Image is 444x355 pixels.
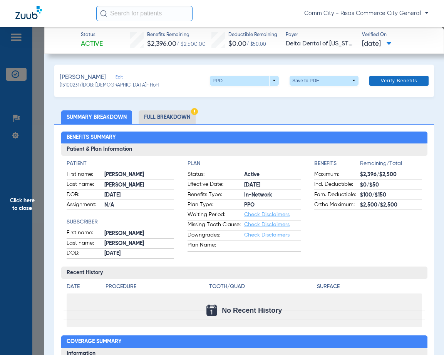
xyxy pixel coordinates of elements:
h4: Date [67,283,99,291]
span: $0.00 [228,40,246,47]
span: Payer [286,32,355,39]
h4: Plan [188,160,301,168]
span: Ind. Deductible: [314,180,360,190]
span: In-Network [244,191,301,199]
span: $100/$150 [360,191,422,199]
span: Effective Date: [188,180,244,190]
h4: Surface [317,283,422,291]
span: DOB: [67,191,104,200]
span: Ortho Maximum: [314,201,360,210]
span: Remaining/Total [360,160,422,170]
span: Plan Name: [188,241,244,252]
span: Status [81,32,103,39]
app-breakdown-title: Date [67,283,99,293]
span: Benefits Type: [188,191,244,200]
img: Search Icon [100,10,107,17]
app-breakdown-title: Surface [317,283,422,293]
h4: Subscriber [67,218,174,226]
span: Waiting Period: [188,211,244,220]
app-breakdown-title: Procedure [106,283,207,293]
span: Comm City - Risas Commerce City General [304,10,429,17]
h3: Recent History [61,267,427,279]
span: Status: [188,170,244,180]
span: $2,500/$2,500 [360,201,422,209]
span: PPO [244,201,301,209]
span: $2,396.00 [147,40,176,47]
h4: Patient [67,160,174,168]
span: [PERSON_NAME] [60,73,106,82]
span: Active [244,171,301,179]
span: Benefits Remaining [147,32,206,39]
h2: Coverage Summary [61,335,427,348]
span: [DATE] [104,191,174,199]
span: $2,396/$2,500 [360,171,422,179]
span: First name: [67,229,104,238]
span: [DATE] [104,250,174,258]
span: Last name: [67,180,104,190]
span: Assignment: [67,201,104,210]
span: [PERSON_NAME] [104,181,174,189]
button: Save to PDF [290,76,359,86]
span: [DATE] [362,39,392,49]
span: [PERSON_NAME] [104,171,174,179]
span: First name: [67,170,104,180]
span: $0/$50 [360,181,422,189]
a: Check Disclaimers [244,232,290,238]
button: PPO [210,76,279,86]
img: Calendar [206,305,217,316]
span: / $2,500.00 [176,42,206,47]
span: Delta Dental of [US_STATE] [286,39,355,49]
span: DOB: [67,249,104,258]
a: Check Disclaimers [244,212,290,217]
app-breakdown-title: Tooth/Quad [209,283,314,293]
span: Active [81,39,103,49]
span: Edit [116,75,122,82]
app-breakdown-title: Benefits [314,160,360,170]
span: [PERSON_NAME] [104,240,174,248]
span: N/A [104,201,174,209]
img: Zuub Logo [15,6,42,19]
span: (131002317) DOB: [DEMOGRAPHIC_DATA] - HoH [60,82,159,89]
h3: Patient & Plan Information [61,143,427,156]
span: Plan Type: [188,201,244,210]
h4: Tooth/Quad [209,283,314,291]
h4: Procedure [106,283,207,291]
span: Maximum: [314,170,360,180]
button: Verify Benefits [369,76,429,86]
span: / $50.00 [246,42,266,47]
span: Verified On [362,32,432,39]
span: No Recent History [222,307,282,314]
input: Search for patients [96,6,193,21]
iframe: Chat Widget [405,318,444,355]
a: Check Disclaimers [244,222,290,227]
span: Last name: [67,239,104,248]
span: [PERSON_NAME] [104,230,174,238]
span: Fam. Deductible: [314,191,360,200]
span: Deductible Remaining [228,32,277,39]
span: Verify Benefits [381,78,417,84]
li: Full Breakdown [139,110,196,124]
span: Downgrades: [188,231,244,240]
span: Missing Tooth Clause: [188,221,244,230]
li: Summary Breakdown [61,110,132,124]
h2: Benefits Summary [61,132,427,144]
span: [DATE] [244,181,301,189]
h4: Benefits [314,160,360,168]
img: Hazard [191,108,198,115]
